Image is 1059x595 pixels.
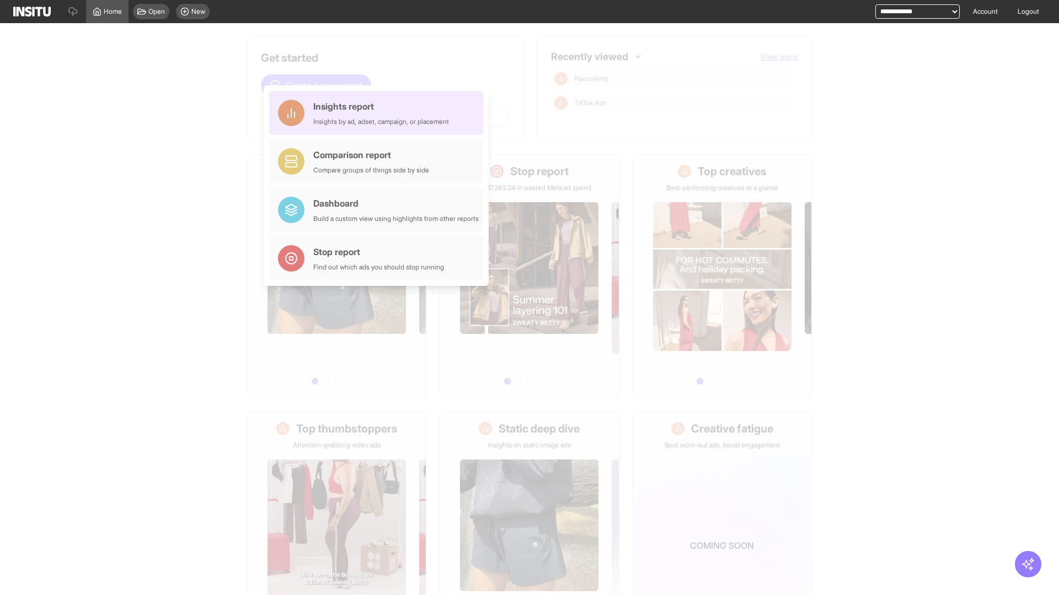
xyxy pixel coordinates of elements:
[148,7,165,16] span: Open
[104,7,122,16] span: Home
[313,166,429,175] div: Compare groups of things side by side
[313,263,444,272] div: Find out which ads you should stop running
[13,7,51,17] img: Logo
[313,148,429,161] div: Comparison report
[191,7,205,16] span: New
[313,117,449,126] div: Insights by ad, adset, campaign, or placement
[313,214,479,223] div: Build a custom view using highlights from other reports
[313,197,479,210] div: Dashboard
[313,245,444,258] div: Stop report
[313,100,449,113] div: Insights report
